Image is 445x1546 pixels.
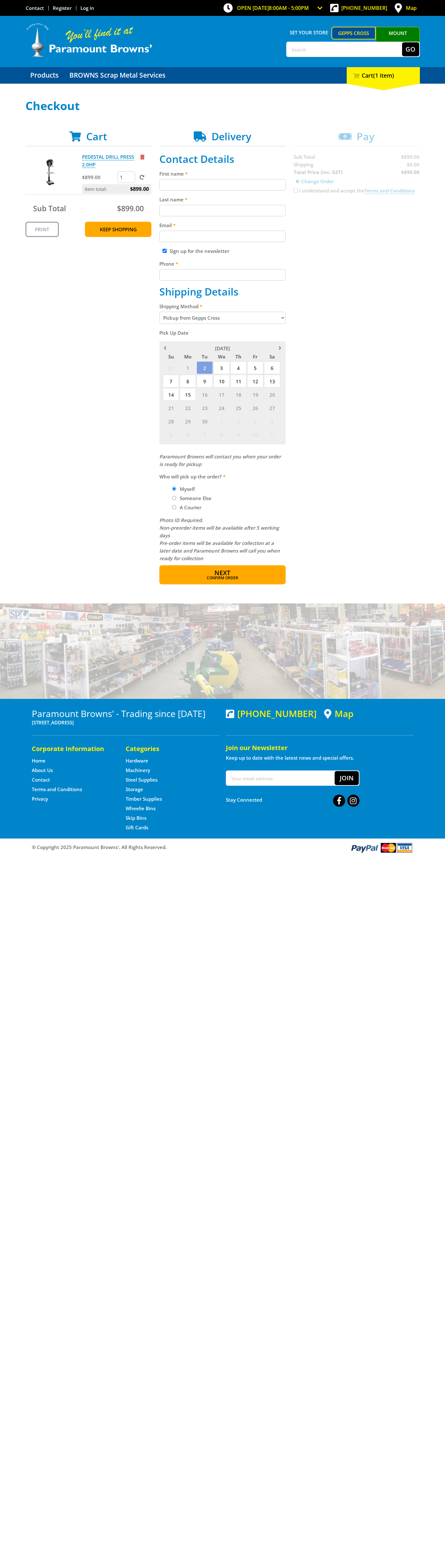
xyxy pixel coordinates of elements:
[82,173,116,181] p: $899.00
[163,375,179,387] span: 7
[197,415,213,428] span: 30
[287,42,402,56] input: Search
[32,776,50,783] a: Go to the Contact page
[159,312,286,324] select: Please select a shipping method.
[25,22,153,58] img: Paramount Browns'
[213,361,230,374] span: 3
[159,286,286,298] h2: Shipping Details
[80,5,94,11] a: Log in
[163,401,179,414] span: 21
[32,708,219,719] h3: Paramount Browns' - Trading since [DATE]
[126,805,156,812] a: Go to the Wheelie Bins page
[264,375,280,387] span: 13
[331,27,376,39] a: Gepps Cross
[373,72,394,79] span: (1 item)
[226,708,316,719] div: [PHONE_NUMBER]
[237,4,309,11] span: OPEN [DATE]
[159,221,286,229] label: Email
[126,796,162,802] a: Go to the Timber Supplies page
[213,375,230,387] span: 10
[25,100,420,112] h1: Checkout
[212,129,251,143] span: Delivery
[172,505,176,509] input: Please select who will pick up the order.
[163,361,179,374] span: 31
[230,401,247,414] span: 25
[32,719,219,726] p: [STREET_ADDRESS]
[264,401,280,414] span: 27
[264,428,280,441] span: 11
[126,815,146,821] a: Go to the Skip Bins page
[25,222,59,237] a: Print
[215,345,230,352] span: [DATE]
[31,153,70,191] img: PEDESTAL DRILL PRESS 2.0HP
[163,415,179,428] span: 28
[197,352,213,361] span: Tu
[159,196,286,203] label: Last name
[130,184,149,194] span: $899.00
[180,375,196,387] span: 8
[247,352,263,361] span: Fr
[159,179,286,191] input: Please enter your first name.
[247,428,263,441] span: 10
[180,401,196,414] span: 22
[33,203,66,213] span: Sub Total
[247,375,263,387] span: 12
[163,352,179,361] span: Su
[347,67,420,84] div: Cart
[230,375,247,387] span: 11
[197,428,213,441] span: 7
[172,487,176,491] input: Please select who will pick up the order.
[86,129,107,143] span: Cart
[230,388,247,401] span: 18
[26,5,44,11] a: Go to the Contact page
[82,154,134,168] a: PEDESTAL DRILL PRESS 2.0HP
[264,388,280,401] span: 20
[376,27,420,51] a: Mount [PERSON_NAME]
[32,786,82,793] a: Go to the Terms and Conditions page
[197,401,213,414] span: 23
[324,708,353,719] a: View a map of Gepps Cross location
[159,269,286,281] input: Please enter your telephone number.
[163,388,179,401] span: 14
[264,415,280,428] span: 4
[180,352,196,361] span: Mo
[247,388,263,401] span: 19
[126,776,157,783] a: Go to the Steel Supplies page
[230,361,247,374] span: 4
[214,568,230,577] span: Next
[32,767,53,774] a: Go to the About Us page
[269,4,309,11] span: 8:00am - 5:00pm
[159,473,286,480] label: Who will pick up the order?
[177,493,214,504] label: Someone Else
[180,388,196,401] span: 15
[172,496,176,500] input: Please select who will pick up the order.
[177,502,204,513] label: A Courier
[85,222,151,237] a: Keep Shopping
[286,27,332,38] span: Set your store
[53,5,72,11] a: Go to the registration page
[226,743,414,752] h5: Join our Newsletter
[177,484,197,494] label: Myself
[32,744,113,753] h5: Corporate Information
[226,792,359,807] div: Stay Connected
[213,401,230,414] span: 24
[117,203,144,213] span: $899.00
[264,361,280,374] span: 6
[159,260,286,268] label: Phone
[126,744,207,753] h5: Categories
[213,428,230,441] span: 8
[247,401,263,414] span: 26
[126,767,150,774] a: Go to the Machinery page
[170,248,229,254] label: Sign up for the newsletter
[159,231,286,242] input: Please enter your email address.
[163,428,179,441] span: 5
[25,67,63,84] a: Go to the Products page
[213,388,230,401] span: 17
[32,796,48,802] a: Go to the Privacy page
[159,453,281,467] em: Paramount Browns will contact you when your order is ready for pickup
[230,415,247,428] span: 2
[197,388,213,401] span: 16
[173,576,272,580] span: Confirm order
[126,757,148,764] a: Go to the Hardware page
[402,42,419,56] button: Go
